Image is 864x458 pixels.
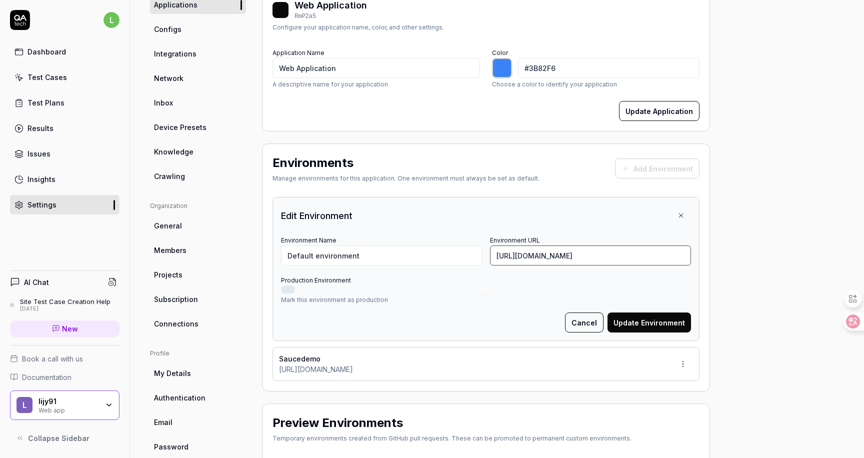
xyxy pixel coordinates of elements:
a: Authentication [150,388,246,407]
a: Site Test Case Creation Help[DATE] [10,297,119,312]
span: Inbox [154,97,173,108]
div: Insights [27,174,55,184]
button: Update Environment [607,312,691,332]
a: Device Presets [150,118,246,136]
a: New [10,320,119,337]
a: Integrations [150,44,246,63]
span: Crawling [154,171,185,181]
div: Test Plans [27,97,64,108]
p: Mark this environment as production [281,295,691,304]
a: Settings [10,195,119,214]
span: General [154,220,182,231]
div: Results [27,123,53,133]
button: llijy91Web app [10,390,119,420]
div: Temporary environments created from GitHub pull requests. These can be promoted to permanent cust... [272,434,631,443]
p: A descriptive name for your application [272,80,480,89]
div: Web app [38,405,98,413]
h4: AI Chat [24,277,49,287]
button: Add Environment [615,158,699,178]
div: Site Test Case Creation Help [20,297,110,305]
a: Members [150,241,246,259]
span: New [62,323,78,334]
div: Dashboard [27,46,66,57]
a: Inbox [150,93,246,112]
span: Configs [154,24,181,34]
a: Projects [150,265,246,284]
label: Production Environment [281,276,351,284]
div: Issues [27,148,50,159]
button: l [103,10,119,30]
span: Book a call with us [22,353,83,364]
span: [URL][DOMAIN_NAME] [279,364,353,374]
span: Network [154,73,183,83]
input: Production, Staging, etc. [281,245,482,265]
div: Profile [150,349,246,358]
span: Collapse Sidebar [28,433,89,443]
label: Application Name [272,49,324,56]
a: Test Plans [10,93,119,112]
a: Book a call with us [10,353,119,364]
h2: Preview Environments [272,414,403,432]
h3: Edit Environment [281,209,352,222]
label: Color [492,49,508,56]
div: Configure your application name, color, and other settings. [272,23,444,32]
span: l [103,12,119,28]
a: My Details [150,364,246,382]
span: My Details [154,368,191,378]
input: #3B82F6 [518,58,699,78]
div: Manage environments for this application. One environment must always be set as default. [272,174,539,183]
span: Projects [154,269,182,280]
a: Connections [150,314,246,333]
a: General [150,216,246,235]
button: Update Application [619,101,699,121]
a: Subscription [150,290,246,308]
button: Cancel [565,312,603,332]
a: Results [10,118,119,138]
div: Settings [27,199,56,210]
span: Documentation [22,372,71,382]
label: Environment URL [490,236,540,244]
input: https://example.com [490,245,691,265]
div: RmP2a5 [294,12,367,21]
a: Configs [150,20,246,38]
span: Integrations [154,48,196,59]
a: Insights [10,169,119,189]
a: Email [150,413,246,431]
div: lijy91 [38,397,98,406]
a: Knowledge [150,142,246,161]
p: Choose a color to identify your application [492,80,699,89]
input: My Application [272,58,480,78]
span: Password [154,441,188,452]
span: l [16,397,32,413]
button: Collapse Sidebar [10,428,119,448]
div: [DATE] [20,305,110,312]
a: Dashboard [10,42,119,61]
div: Organization [150,201,246,210]
a: Crawling [150,167,246,185]
span: Authentication [154,392,205,403]
span: Email [154,417,172,427]
span: Members [154,245,186,255]
span: Knowledge [154,146,193,157]
a: Test Cases [10,67,119,87]
span: Connections [154,318,198,329]
a: Network [150,69,246,87]
span: Subscription [154,294,198,304]
a: Documentation [10,372,119,382]
label: Environment Name [281,236,336,244]
a: Issues [10,144,119,163]
span: Device Presets [154,122,206,132]
div: Test Cases [27,72,67,82]
h2: Environments [272,154,353,172]
span: Saucedemo [279,353,320,364]
a: Password [150,437,246,456]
